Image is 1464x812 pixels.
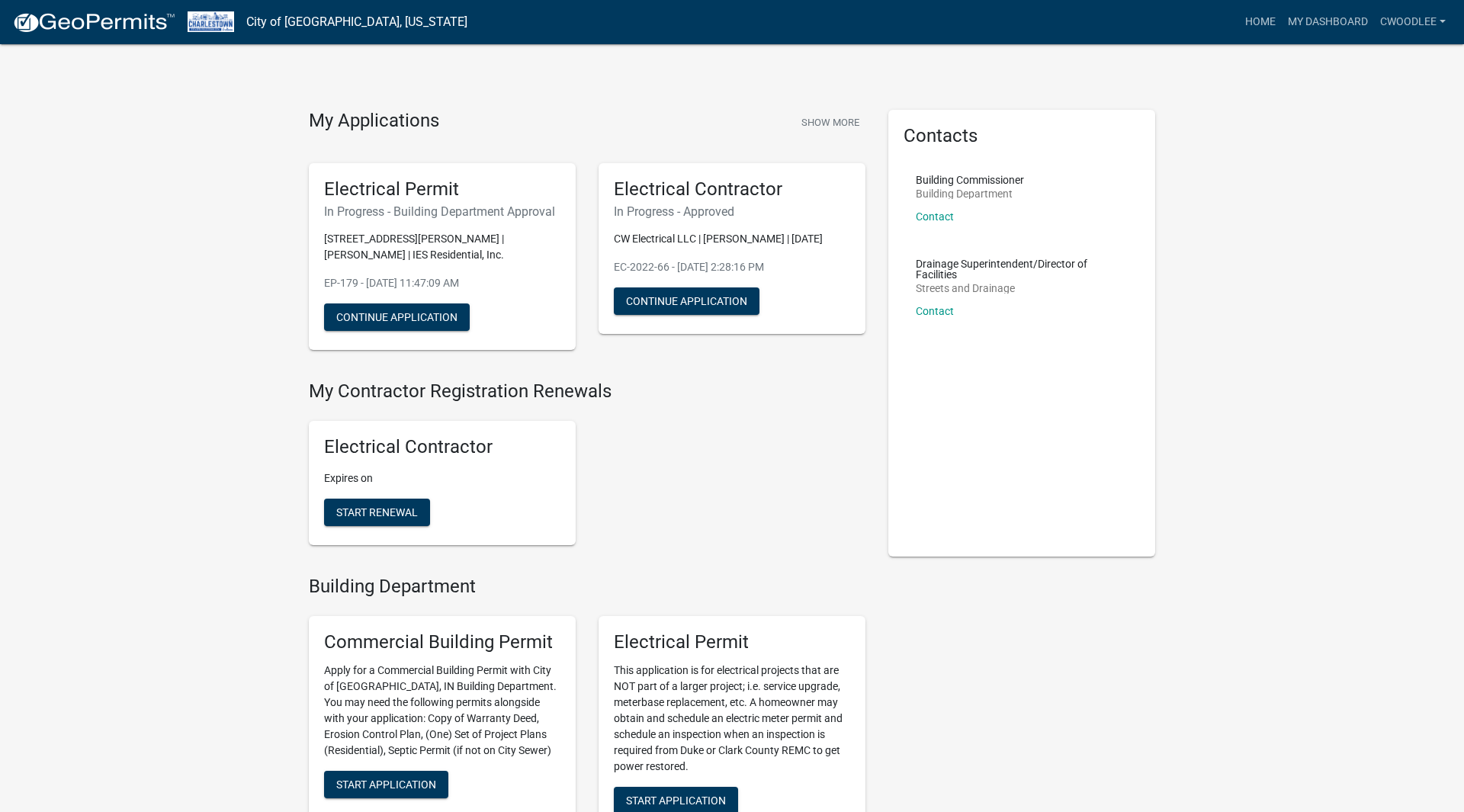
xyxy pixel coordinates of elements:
[324,631,560,653] h5: Commercial Building Permit
[614,631,850,653] h5: Electrical Permit
[614,178,850,201] h5: Electrical Contractor
[916,258,1128,280] p: Drainage Superintendent/Director of Facilities
[324,178,560,201] h5: Electrical Permit
[188,11,234,32] img: City of Charlestown, Indiana
[614,204,850,219] h6: In Progress - Approved
[324,470,560,486] p: Expires on
[1239,8,1282,37] a: Home
[246,9,467,35] a: City of [GEOGRAPHIC_DATA], [US_STATE]
[324,204,560,219] h6: In Progress - Building Department Approval
[614,231,850,247] p: CW Electrical LLC | [PERSON_NAME] | [DATE]
[309,110,439,133] h4: My Applications
[916,283,1128,294] p: Streets and Drainage
[309,576,865,598] h4: Building Department
[795,110,865,135] button: Show More
[324,436,560,458] h5: Electrical Contractor
[324,771,448,798] button: Start Application
[324,499,430,526] button: Start Renewal
[916,175,1024,185] p: Building Commissioner
[309,380,865,403] h4: My Contractor Registration Renewals
[614,663,850,775] p: This application is for electrical projects that are NOT part of a larger project; i.e. service u...
[1282,8,1374,37] a: My Dashboard
[916,210,954,223] a: Contact
[626,794,726,806] span: Start Application
[336,506,418,518] span: Start Renewal
[309,380,865,557] wm-registration-list-section: My Contractor Registration Renewals
[324,275,560,291] p: EP-179 - [DATE] 11:47:09 AM
[916,305,954,317] a: Contact
[324,303,470,331] button: Continue Application
[614,259,850,275] p: EC-2022-66 - [DATE] 2:28:16 PM
[614,287,759,315] button: Continue Application
[324,663,560,759] p: Apply for a Commercial Building Permit with City of [GEOGRAPHIC_DATA], IN Building Department. Yo...
[336,778,436,790] span: Start Application
[1374,8,1452,37] a: cwoodlee
[904,125,1140,147] h5: Contacts
[916,188,1024,199] p: Building Department
[324,231,560,263] p: [STREET_ADDRESS][PERSON_NAME] | [PERSON_NAME] | IES Residential, Inc.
